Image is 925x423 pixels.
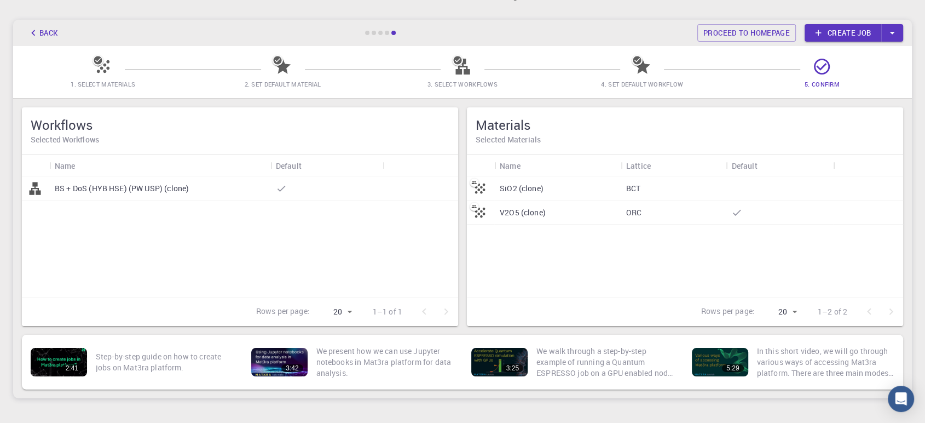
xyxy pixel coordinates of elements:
div: Default [731,155,757,176]
p: BCT [626,183,640,194]
div: 5:29 [722,364,743,372]
div: 2:41 [61,364,83,372]
span: 3. Select Workflows [427,80,498,88]
div: Default [726,155,833,176]
div: 3:42 [281,364,303,372]
a: Proceed to homepage [697,24,796,42]
button: Sort [758,157,775,174]
div: 20 [314,304,355,320]
h5: Materials [476,116,894,134]
a: Create job [805,24,881,42]
div: Icon [22,155,49,176]
button: Sort [302,157,319,174]
div: Default [276,155,302,176]
p: We walk through a step-by-step example of running a Quantum ESPRESSO job on a GPU enabled node. W... [536,346,674,379]
h5: Workflows [31,116,449,134]
span: 4. Set Default Workflow [601,80,683,88]
p: 1–2 of 2 [818,306,847,317]
p: SiO2 (clone) [500,183,544,194]
div: 20 [759,304,800,320]
div: Name [55,155,76,176]
button: Back [22,24,63,42]
div: Lattice [621,155,726,176]
div: Name [49,155,270,176]
p: BS + DoS (HYB HSE) (PW USP) (clone) [55,183,189,194]
span: 1. Select Materials [71,80,135,88]
a: 2:41Step-by-step guide on how to create jobs on Mat3ra platform. [26,339,238,385]
p: We present how we can use Jupyter notebooks in Mat3ra platform for data analysis. [316,346,454,379]
p: 1–1 of 1 [373,306,402,317]
p: In this short video, we will go through various ways of accessing Mat3ra platform. There are thre... [757,346,895,379]
div: 3:25 [502,364,523,372]
p: ORC [626,207,641,218]
span: 2. Set Default Material [244,80,321,88]
a: 5:29In this short video, we will go through various ways of accessing Mat3ra platform. There are ... [687,339,899,385]
a: 3:25We walk through a step-by-step example of running a Quantum ESPRESSO job on a GPU enabled nod... [467,339,679,385]
button: Sort [521,157,538,174]
h6: Selected Workflows [31,134,449,146]
p: Step-by-step guide on how to create jobs on Mat3ra platform. [96,351,234,373]
div: Icon [467,155,494,176]
span: Support [22,8,61,18]
button: Sort [76,157,93,174]
div: Lattice [626,155,651,176]
div: Name [500,155,521,176]
a: 3:42We present how we can use Jupyter notebooks in Mat3ra platform for data analysis. [247,339,459,385]
p: Rows per page: [701,306,755,318]
div: Name [494,155,621,176]
div: Open Intercom Messenger [888,386,914,412]
button: Sort [651,157,668,174]
div: Default [270,155,383,176]
p: Rows per page: [256,306,310,318]
p: V2O5 (clone) [500,207,546,218]
span: 5. Confirm [805,80,840,88]
h6: Selected Materials [476,134,894,146]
